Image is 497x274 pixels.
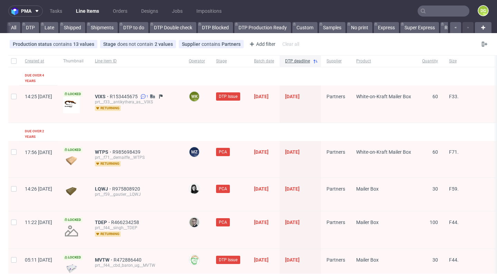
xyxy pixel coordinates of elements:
[95,231,121,237] span: returning
[182,41,202,47] span: Supplier
[189,217,199,227] img: Krystian Gaza
[222,41,241,47] div: Partners
[87,22,118,33] a: Shipments
[63,147,82,153] span: Locked
[95,192,178,197] div: prt__f59__gautier__LQWJ
[234,22,291,33] a: DTP Production Ready
[356,149,411,155] span: White-on-Kraft Mailer Box
[449,257,459,263] span: F44.
[25,186,52,192] span: 14:26 [DATE]
[168,6,187,17] a: Jobs
[216,58,243,64] span: Stage
[95,149,113,155] a: WTPS
[63,58,84,64] span: Thumbnail
[7,22,20,33] a: All
[356,58,411,64] span: Product
[103,41,117,47] span: Stage
[432,149,438,155] span: 60
[139,94,148,99] a: 1
[95,186,112,192] a: LQWJ
[8,6,43,17] button: pma
[13,41,53,47] span: Production status
[113,149,142,155] a: R985698439
[73,41,94,47] div: 13 values
[219,219,227,225] span: PCA
[25,129,52,140] div: Due over 2 years
[63,97,80,113] img: data
[356,257,379,263] span: Mailer Box
[25,220,52,225] span: 11:22 [DATE]
[219,257,237,263] span: DTP Issue
[292,22,318,33] a: Custom
[40,22,58,33] a: Late
[63,156,80,165] img: data
[189,92,199,101] figcaption: WK
[219,149,227,155] span: PCA
[285,58,310,64] span: DTP deadline
[285,94,300,99] span: [DATE]
[327,149,345,155] span: Partners
[11,7,21,15] img: logo
[95,161,121,166] span: returning
[114,257,143,263] a: R472886440
[95,225,178,231] div: prt__f44__singh__TDEP
[95,257,114,263] a: MVTW
[356,220,379,225] span: Mailer Box
[112,186,142,192] a: R975808920
[53,41,73,47] span: contains
[449,149,459,155] span: F71.
[189,184,199,194] img: Zuzanna Garbala
[95,220,111,225] a: TDEP
[189,255,199,265] img: Jakub Gruszewski
[254,220,269,225] span: [DATE]
[449,94,459,99] span: F33.
[281,39,301,49] div: Clear all
[63,255,82,260] span: Locked
[111,220,140,225] a: R466234258
[327,58,345,64] span: Supplier
[150,22,196,33] a: DTP Double check
[95,155,178,160] div: prt__f71__demaiffe__WTPS
[146,94,148,99] span: 1
[285,220,300,225] span: [DATE]
[137,6,162,17] a: Designs
[356,94,411,99] span: White-on-Kraft Mailer Box
[285,186,300,192] span: [DATE]
[189,147,199,157] figcaption: MZ
[25,73,52,84] div: Due over 4 years
[327,94,345,99] span: Partners
[63,217,82,223] span: Locked
[202,41,222,47] span: contains
[285,257,300,263] span: [DATE]
[95,58,178,64] span: Line item ID
[25,150,52,155] span: 17:56 [DATE]
[219,186,227,192] span: PCA
[60,22,85,33] a: Shipped
[327,186,345,192] span: Partners
[254,257,269,263] span: [DATE]
[347,22,372,33] a: No print
[449,186,459,192] span: F59.
[95,94,110,99] a: VIXS
[63,223,80,239] img: no_design.png
[25,257,52,263] span: 05:11 [DATE]
[449,220,459,225] span: F44.
[95,99,178,105] div: prt__f33__antikythera_as__VIXS
[246,39,277,50] div: Add filter
[22,22,39,33] a: DTP
[25,94,52,99] span: 14:25 [DATE]
[478,6,488,16] figcaption: DG
[95,263,178,268] div: prt__f44__cbd_baron_ug__MVTW
[440,22,464,33] a: Reprint
[72,6,103,17] a: Line Items
[95,105,121,111] span: returning
[63,187,80,196] img: data
[109,6,131,17] a: Orders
